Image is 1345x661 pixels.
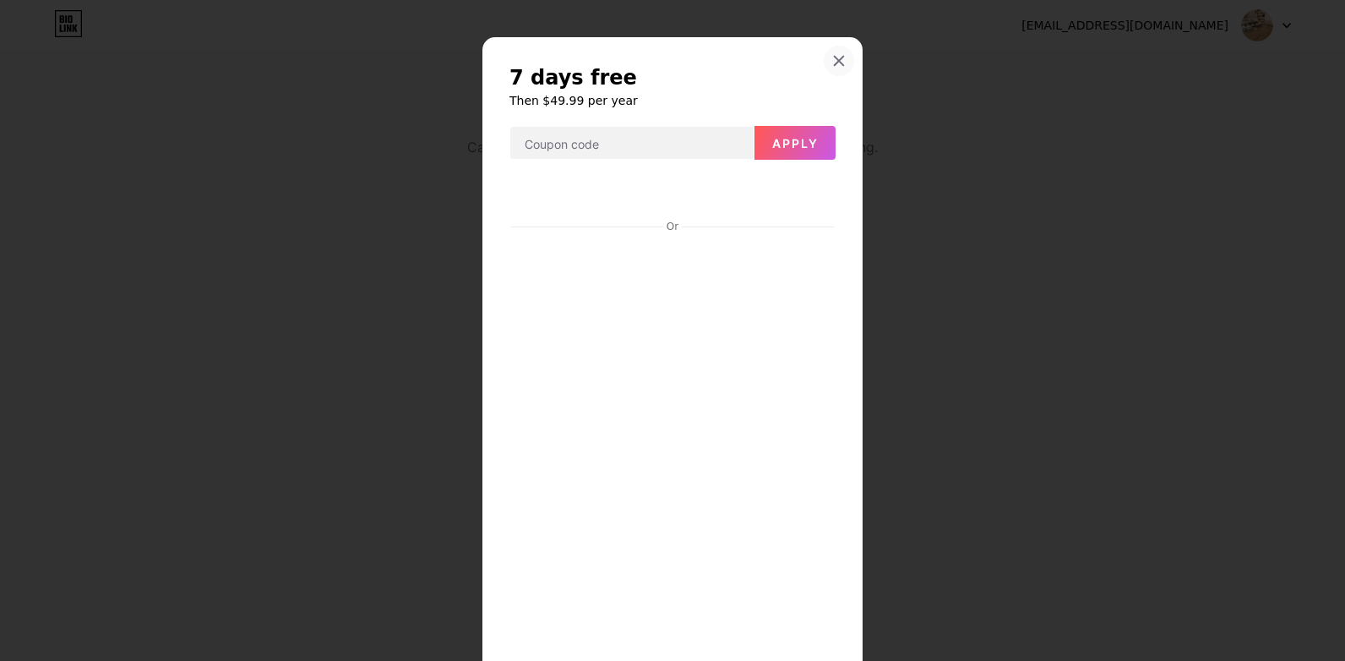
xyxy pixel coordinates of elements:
button: Apply [754,126,836,160]
iframe: Secure payment input frame [507,235,838,656]
input: Coupon code [510,127,754,161]
iframe: Secure payment button frame [510,174,835,215]
div: Or [663,220,682,233]
span: 7 days free [509,64,637,91]
h6: Then $49.99 per year [509,92,836,109]
span: Apply [772,136,819,150]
